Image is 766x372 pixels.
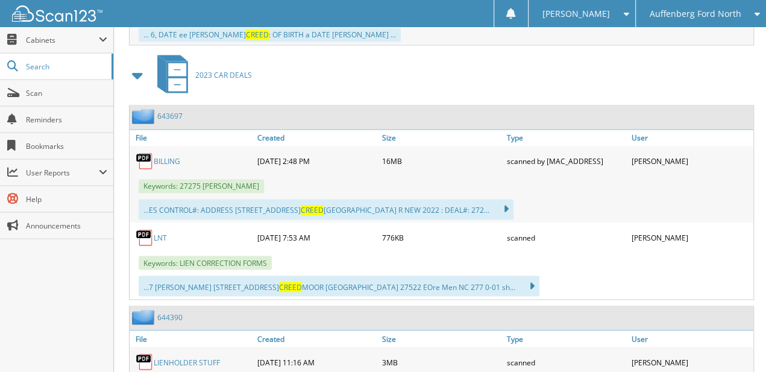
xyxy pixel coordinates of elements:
span: 2023 CAR DEALS [195,70,252,80]
a: LNT [154,233,167,243]
img: folder2.png [132,109,157,124]
div: ...7 [PERSON_NAME] [STREET_ADDRESS] MOOR [GEOGRAPHIC_DATA] 27522 EOre Men NC 277 0-01 sh... [139,276,539,296]
img: folder2.png [132,309,157,324]
a: Size [379,330,504,347]
div: ... 6, DATE ee [PERSON_NAME] : OF BIRTH a DATE [PERSON_NAME] ... [139,28,401,42]
a: Type [504,330,629,347]
span: CREED [301,205,324,215]
span: Auffenberg Ford North [649,10,741,17]
span: Keywords: LIEN CORRECTION FORMS [139,256,272,270]
div: [DATE] 7:53 AM [254,225,379,250]
a: User [629,130,753,146]
a: Type [504,130,629,146]
span: Scan [26,88,107,98]
div: [PERSON_NAME] [629,225,753,250]
span: Reminders [26,115,107,125]
img: PDF.png [136,353,154,371]
span: [PERSON_NAME] [542,10,610,17]
a: 2023 CAR DEALS [150,51,252,99]
img: PDF.png [136,229,154,247]
div: 16MB [379,149,504,173]
div: scanned [504,225,629,250]
div: [PERSON_NAME] [629,149,753,173]
div: scanned by [MAC_ADDRESS] [504,149,629,173]
a: 643697 [157,111,183,121]
span: CREED [246,30,269,40]
span: Keywords: 27275 [PERSON_NAME] [139,179,264,193]
a: LIENHOLDER STUFF [154,357,220,367]
span: Bookmarks [26,141,107,151]
a: Size [379,130,504,146]
div: [DATE] 2:48 PM [254,149,379,173]
span: CREED [279,282,302,292]
img: PDF.png [136,152,154,170]
a: BILLING [154,156,180,166]
a: Created [254,330,379,347]
span: Help [26,194,107,204]
div: ...ES CONTROL#: ADDRESS [STREET_ADDRESS] [GEOGRAPHIC_DATA] R NEW 2022 : DEAL#: 272... [139,199,513,219]
span: Announcements [26,221,107,231]
div: 776KB [379,225,504,250]
a: File [130,330,254,347]
img: scan123-logo-white.svg [12,5,102,22]
a: User [629,330,753,347]
a: File [130,130,254,146]
a: Created [254,130,379,146]
span: Search [26,61,105,72]
span: User Reports [26,168,99,178]
a: 644390 [157,312,183,322]
span: Cabinets [26,35,99,45]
